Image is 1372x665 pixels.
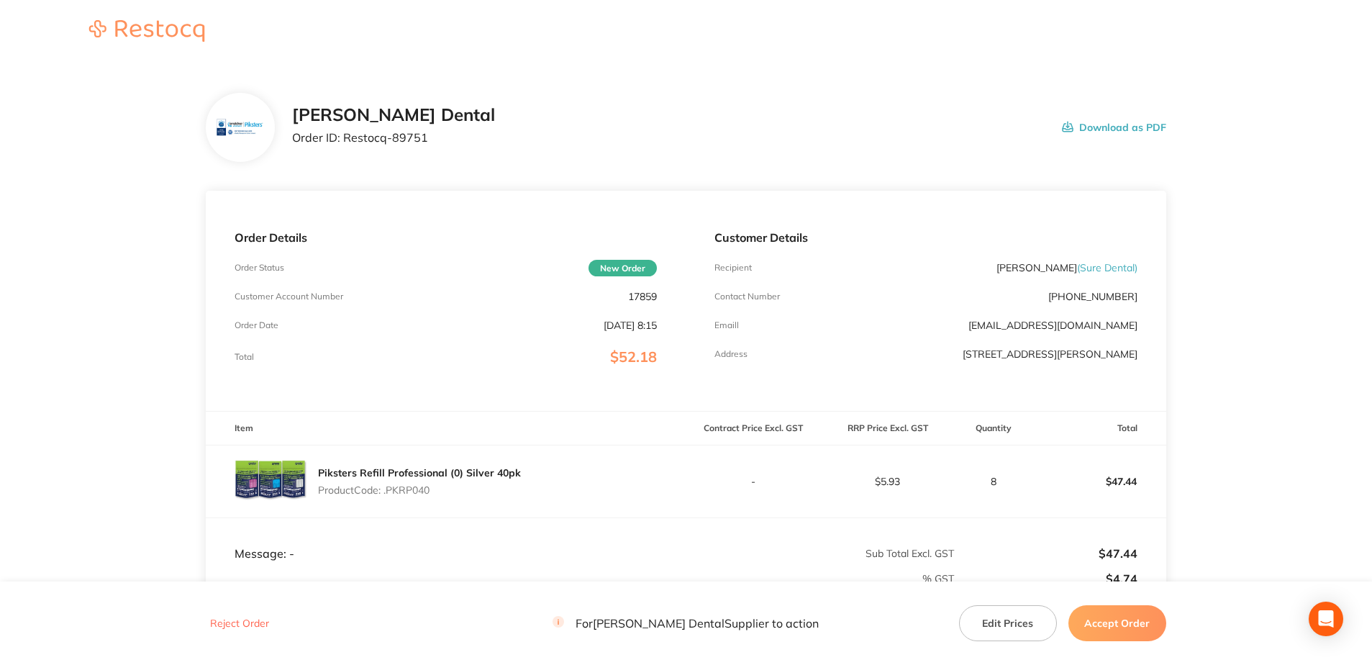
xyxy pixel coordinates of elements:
p: Order ID: Restocq- 89751 [292,131,495,144]
p: [STREET_ADDRESS][PERSON_NAME] [963,348,1137,360]
button: Edit Prices [959,605,1057,641]
a: Piksters Refill Professional (0) Silver 40pk [318,466,521,479]
p: For [PERSON_NAME] Dental Supplier to action [553,617,819,630]
p: $47.44 [955,547,1137,560]
p: Customer Details [714,231,1137,244]
p: Product Code: .PKRP040 [318,484,521,496]
button: Download as PDF [1062,105,1166,150]
th: RRP Price Excl. GST [820,412,955,445]
p: Order Status [235,263,284,273]
p: Customer Account Number [235,291,343,302]
p: Address [714,349,748,359]
th: Item [206,412,686,445]
p: % GST [206,573,954,584]
span: ( Sure Dental ) [1077,261,1137,274]
p: - [686,476,819,487]
p: Order Details [235,231,657,244]
h2: [PERSON_NAME] Dental [292,105,495,125]
span: New Order [589,260,657,276]
th: Contract Price Excl. GST [686,412,820,445]
td: Message: - [206,517,686,561]
p: $4.74 [955,572,1137,585]
p: Recipient [714,263,752,273]
a: [EMAIL_ADDRESS][DOMAIN_NAME] [968,319,1137,332]
p: Emaill [714,320,739,330]
p: 17859 [628,291,657,302]
a: Restocq logo [75,20,219,44]
p: Total [235,352,254,362]
p: [PERSON_NAME] [996,262,1137,273]
button: Reject Order [206,617,273,630]
p: 8 [955,476,1031,487]
p: Order Date [235,320,278,330]
p: [DATE] 8:15 [604,320,657,331]
img: Restocq logo [75,20,219,42]
th: Total [1032,412,1166,445]
p: $47.44 [1032,464,1166,499]
p: $5.93 [821,476,954,487]
p: Contact Number [714,291,780,302]
span: $52.18 [610,348,657,366]
p: Sub Total Excl. GST [686,548,954,559]
button: Accept Order [1068,605,1166,641]
img: bnV5aml6aA [217,104,263,151]
p: [PHONE_NUMBER] [1048,291,1137,302]
th: Quantity [955,412,1032,445]
div: Open Intercom Messenger [1309,602,1343,636]
img: eHN4b2Rvaw [235,445,306,517]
